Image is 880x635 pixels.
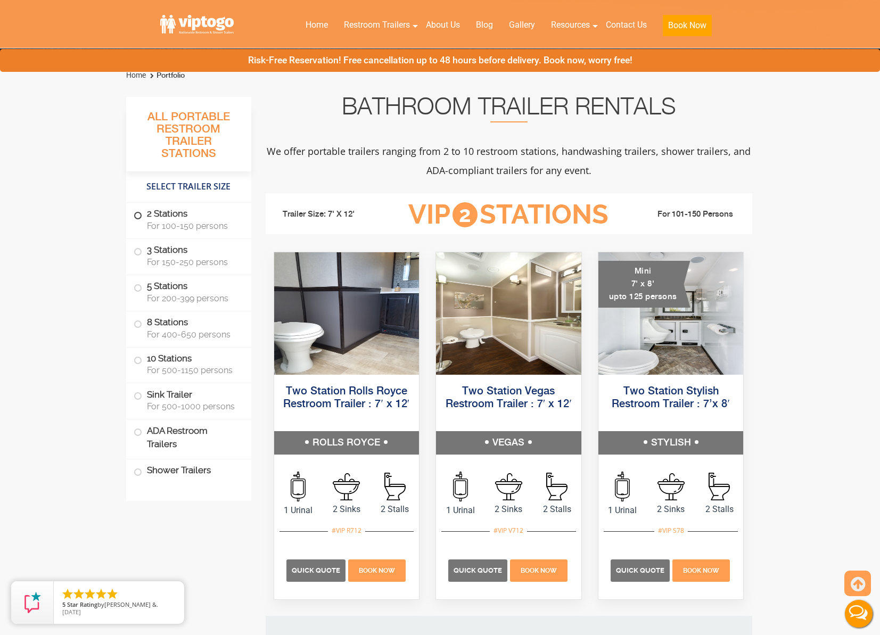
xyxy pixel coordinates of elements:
span: Star Rating [67,600,97,608]
label: ADA Restroom Trailers [134,419,244,456]
img: Review Rating [22,592,43,613]
img: an icon of urinal [453,472,468,501]
a: Quick Quote [611,565,671,575]
h2: Bathroom Trailer Rentals [266,97,752,122]
span: [PERSON_NAME] &. [104,600,158,608]
img: an icon of sink [333,473,360,500]
span: For 100-150 persons [147,221,238,231]
span: 5 [62,600,65,608]
h4: Select Trailer Size [126,177,251,197]
span: 1 Urinal [598,504,647,517]
img: Side view of two station restroom trailer with separate doors for males and females [436,252,581,375]
span: For 400-650 persons [147,329,238,340]
span: Book Now [683,567,719,574]
h3: VIP Stations [392,200,625,229]
a: Two Station Stylish Restroom Trailer : 7’x 8′ [612,386,729,410]
li: Portfolio [147,69,185,82]
span: For 500-1000 persons [147,401,238,411]
a: Book Now [347,565,407,575]
span: For 500-1150 persons [147,365,238,375]
span: Quick Quote [292,566,340,574]
div: #VIP V712 [490,524,527,538]
label: 8 Stations [134,311,244,344]
span: Quick Quote [616,566,664,574]
img: Side view of two station restroom trailer with separate doors for males and females [274,252,420,375]
a: Quick Quote [286,565,347,575]
label: Shower Trailers [134,459,244,482]
span: For 150-250 persons [147,257,238,267]
label: 10 Stations [134,348,244,381]
img: an icon of sink [495,473,522,500]
li:  [84,588,96,600]
a: Book Now [671,565,731,575]
span: 2 Sinks [647,503,695,516]
a: Quick Quote [448,565,509,575]
span: 1 Urinal [274,504,323,517]
span: by [62,601,176,609]
a: Blog [468,13,501,37]
h3: All Portable Restroom Trailer Stations [126,108,251,171]
a: Home [298,13,336,37]
li:  [95,588,108,600]
a: Two Station Vegas Restroom Trailer : 7′ x 12′ [446,386,572,410]
img: an icon of sink [657,473,685,500]
div: Mini 7' x 8' upto 125 persons [598,261,690,308]
div: #VIP S78 [654,524,688,538]
span: 2 Stalls [695,503,744,516]
a: Book Now [509,565,569,575]
span: Quick Quote [454,566,502,574]
a: About Us [418,13,468,37]
label: Sink Trailer [134,383,244,416]
div: #VIP R712 [328,524,365,538]
span: 2 Stalls [371,503,419,516]
li:  [72,588,85,600]
a: Book Now [655,13,720,43]
a: Home [126,71,146,79]
a: Restroom Trailers [336,13,418,37]
span: 2 Sinks [484,503,533,516]
img: an icon of urinal [615,472,630,501]
img: an icon of stall [384,473,406,500]
span: 2 [453,202,478,227]
button: Book Now [663,15,712,36]
label: 2 Stations [134,203,244,236]
h5: ROLLS ROYCE [274,431,420,455]
span: 2 Stalls [533,503,581,516]
li: For 101-150 Persons [626,208,745,221]
li: Trailer Size: 7' X 12' [273,199,392,230]
h5: VEGAS [436,431,581,455]
img: an icon of urinal [291,472,306,501]
span: Book Now [521,567,557,574]
button: Live Chat [837,592,880,635]
h5: STYLISH [598,431,744,455]
li:  [61,588,74,600]
a: Gallery [501,13,543,37]
span: [DATE] [62,608,81,616]
p: We offer portable trailers ranging from 2 to 10 restroom stations, handwashing trailers, shower t... [266,142,752,180]
span: 2 Sinks [322,503,371,516]
img: an icon of stall [546,473,568,500]
a: Resources [543,13,598,37]
span: 1 Urinal [436,504,484,517]
img: an icon of stall [709,473,730,500]
label: 3 Stations [134,239,244,272]
a: Two Station Rolls Royce Restroom Trailer : 7′ x 12′ [283,386,409,410]
a: Contact Us [598,13,655,37]
img: A mini restroom trailer with two separate stations and separate doors for males and females [598,252,744,375]
li:  [106,588,119,600]
label: 5 Stations [134,275,244,308]
span: For 200-399 persons [147,293,238,303]
span: Book Now [359,567,395,574]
